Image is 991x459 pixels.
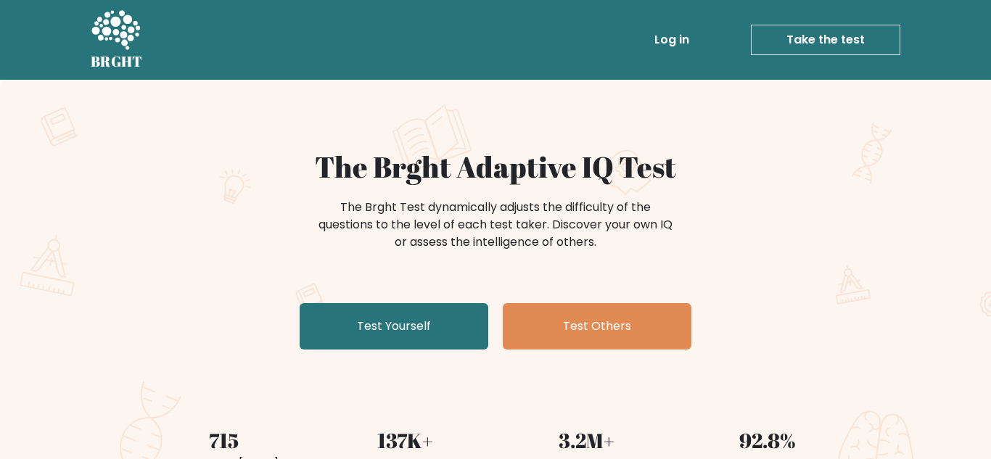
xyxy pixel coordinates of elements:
[91,53,143,70] h5: BRGHT
[314,199,677,251] div: The Brght Test dynamically adjusts the difficulty of the questions to the level of each test take...
[503,303,691,350] a: Test Others
[91,6,143,74] a: BRGHT
[751,25,900,55] a: Take the test
[141,425,305,455] div: 715
[141,149,850,184] h1: The Brght Adaptive IQ Test
[649,25,695,54] a: Log in
[686,425,850,455] div: 92.8%
[504,425,668,455] div: 3.2M+
[323,425,487,455] div: 137K+
[300,303,488,350] a: Test Yourself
